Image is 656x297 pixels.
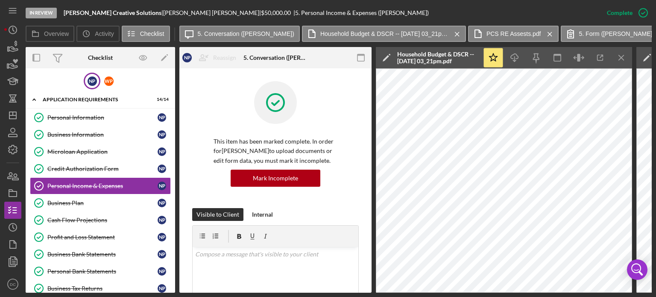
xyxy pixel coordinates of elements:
label: PCS RE Assests.pdf [486,30,541,37]
div: N P [158,250,166,259]
div: Complete [607,4,633,21]
button: Household Budget & DSCR -- [DATE] 03_21pm.pdf [302,26,466,42]
label: Checklist [140,30,164,37]
div: Personal Information [47,114,158,121]
div: Visible to Client [196,208,239,221]
a: Credit Authorization FormNP [30,160,171,177]
label: Overview [44,30,69,37]
div: Mark Incomplete [253,170,298,187]
div: N P [158,165,166,173]
label: 5. Form ([PERSON_NAME]) [579,30,655,37]
button: Visible to Client [192,208,243,221]
label: Household Budget & DSCR -- [DATE] 03_21pm.pdf [320,30,448,37]
div: Business Information [47,131,158,138]
button: PCS RE Assests.pdf [468,26,559,42]
div: Open Intercom Messenger [627,259,647,280]
a: Personal Income & ExpensesNP [30,177,171,194]
p: This item has been marked complete. In order for [PERSON_NAME] to upload documents or edit form d... [214,137,337,165]
a: Profit and Loss StatementNP [30,229,171,246]
div: N P [158,147,166,156]
text: DC [10,282,16,287]
div: Personal Income & Expenses [47,182,158,189]
div: [PERSON_NAME] [PERSON_NAME] | [163,9,261,16]
div: N P [182,53,192,62]
a: Business InformationNP [30,126,171,143]
a: Business PlanNP [30,194,171,212]
div: W P [104,76,114,86]
a: Business Bank StatementsNP [30,246,171,263]
div: Internal [252,208,273,221]
button: Checklist [122,26,170,42]
a: Personal Bank StatementsNP [30,263,171,280]
div: Business Bank Statements [47,251,158,258]
div: N P [158,182,166,190]
button: DC [4,276,21,293]
a: Microloan ApplicationNP [30,143,171,160]
div: APPLICATION REQUIREMENTS [43,97,147,102]
button: Overview [26,26,74,42]
button: NPReassign [178,49,245,66]
div: N P [158,130,166,139]
b: [PERSON_NAME] Creative Solutions [64,9,161,16]
div: $50,000.00 [261,9,293,16]
div: 14 / 14 [153,97,169,102]
button: 5. Conversation ([PERSON_NAME]) [179,26,300,42]
div: N P [88,76,97,86]
div: N P [158,216,166,224]
div: Business Tax Returns [47,285,158,292]
button: Mark Incomplete [231,170,320,187]
a: Cash Flow ProjectionsNP [30,212,171,229]
div: Household Budget & DSCR -- [DATE] 03_21pm.pdf [397,51,478,65]
div: Credit Authorization Form [47,165,158,172]
div: N P [158,233,166,241]
div: N P [158,284,166,293]
div: Business Plan [47,200,158,206]
div: N P [158,199,166,207]
div: 5. Conversation ([PERSON_NAME]) [243,54,307,61]
label: Activity [95,30,114,37]
button: Internal [248,208,277,221]
a: Personal InformationNP [30,109,171,126]
div: Cash Flow Projections [47,217,158,223]
div: | [64,9,163,16]
div: N P [158,113,166,122]
a: Business Tax ReturnsNP [30,280,171,297]
label: 5. Conversation ([PERSON_NAME]) [198,30,294,37]
div: | 5. Personal Income & Expenses ([PERSON_NAME]) [293,9,429,16]
div: N P [158,267,166,276]
button: Complete [598,4,652,21]
div: Checklist [88,54,113,61]
button: Activity [76,26,119,42]
div: Personal Bank Statements [47,268,158,275]
div: In Review [26,8,57,18]
div: Profit and Loss Statement [47,234,158,241]
div: Reassign [213,49,236,66]
div: Microloan Application [47,148,158,155]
